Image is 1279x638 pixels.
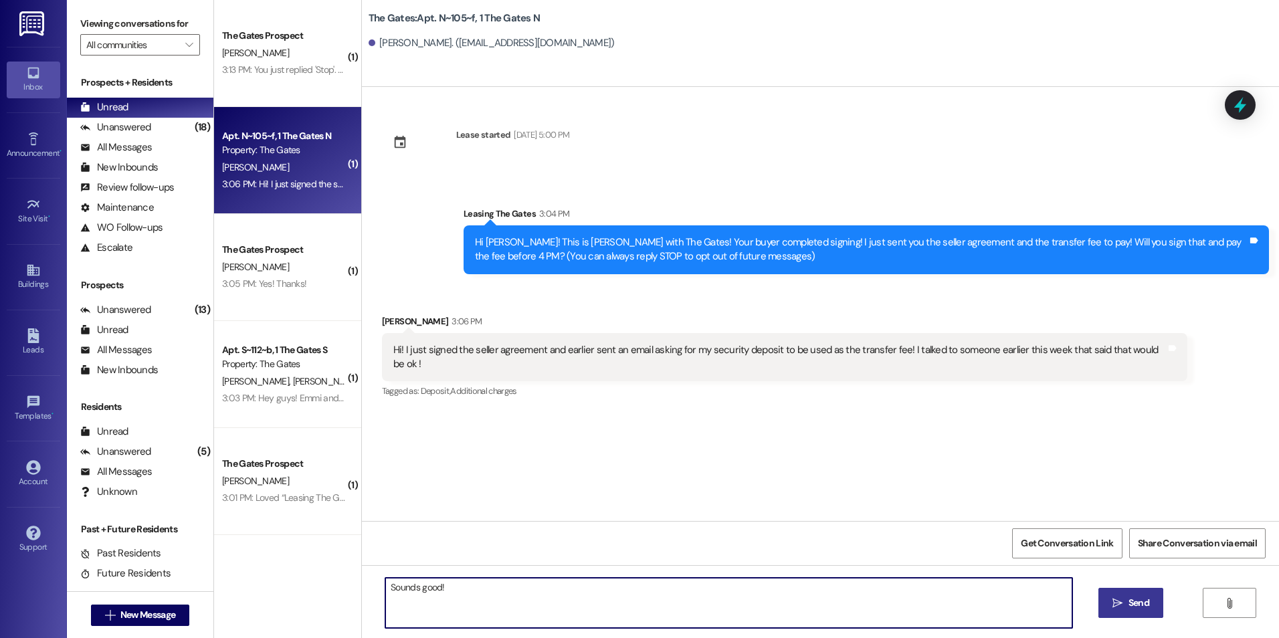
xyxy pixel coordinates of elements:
span: Send [1128,596,1149,610]
div: Unanswered [80,445,151,459]
i:  [185,39,193,50]
span: Share Conversation via email [1138,536,1257,550]
a: Support [7,522,60,558]
span: [PERSON_NAME] [222,47,289,59]
a: Buildings [7,259,60,295]
a: Account [7,456,60,492]
div: 3:03 PM: Hey guys! Emmi and I both were wondering when we will be able to move back into our old ... [222,392,1273,404]
button: Get Conversation Link [1012,528,1122,558]
span: [PERSON_NAME] [292,375,359,387]
a: Leads [7,324,60,360]
textarea: Sounds good! [385,578,1072,628]
div: [DATE] 5:00 PM [510,128,569,142]
div: The Gates Prospect [222,457,346,471]
div: 3:13 PM: You just replied 'Stop'. Are you sure you want to opt out of this thread? Please reply w... [222,64,728,76]
div: Property: The Gates [222,143,346,157]
i:  [105,610,115,621]
div: Leasing The Gates [464,207,1269,225]
div: WO Follow-ups [80,221,163,235]
i:  [1224,598,1234,609]
span: New Message [120,608,175,622]
input: All communities [86,34,179,56]
div: Unanswered [80,120,151,134]
span: [PERSON_NAME] [222,475,289,487]
div: All Messages [80,343,152,357]
div: Past + Future Residents [67,522,213,536]
div: Tagged as: [382,381,1187,401]
div: Apt. N~105~f, 1 The Gates N [222,129,346,143]
div: 3:06 PM: Hi! I just signed the seller agreement and earlier sent an email asking for my security ... [222,178,985,190]
div: New Inbounds [80,161,158,175]
div: Hi [PERSON_NAME]! This is [PERSON_NAME] with The Gates! Your buyer completed signing! I just sent... [475,235,1248,264]
div: Maintenance [80,201,154,215]
span: Deposit , [421,385,451,397]
span: [PERSON_NAME] [222,261,289,273]
div: Property: The Gates [222,357,346,371]
div: All Messages [80,465,152,479]
div: Escalate [80,241,132,255]
div: [PERSON_NAME] [382,314,1187,333]
span: [PERSON_NAME] [222,375,293,387]
div: The Gates Prospect [222,29,346,43]
span: [PERSON_NAME] [222,161,289,173]
div: 3:06 PM [448,314,482,328]
div: Unknown [80,485,137,499]
div: [PERSON_NAME]. ([EMAIL_ADDRESS][DOMAIN_NAME]) [369,36,615,50]
a: Templates • [7,391,60,427]
div: Prospects [67,278,213,292]
img: ResiDesk Logo [19,11,47,36]
span: Additional charges [450,385,516,397]
b: The Gates: Apt. N~105~f, 1 The Gates N [369,11,540,25]
button: Share Conversation via email [1129,528,1266,558]
div: (13) [191,300,213,320]
a: Inbox [7,62,60,98]
i:  [1112,598,1122,609]
div: 3:01 PM: Loved “Leasing The Gates (The Gates): You are totally okay! It looks like that has been ... [222,492,619,504]
div: Residents [67,400,213,414]
span: Get Conversation Link [1021,536,1113,550]
div: New Inbounds [80,363,158,377]
div: Review follow-ups [80,181,174,195]
label: Viewing conversations for [80,13,200,34]
div: (18) [191,117,213,138]
button: Send [1098,588,1163,618]
div: 3:05 PM: Yes! Thanks! [222,278,306,290]
span: • [48,212,50,221]
a: Site Visit • [7,193,60,229]
div: The Gates Prospect [222,243,346,257]
div: Unread [80,100,128,114]
div: Unanswered [80,303,151,317]
div: Past Residents [80,546,161,560]
span: • [60,146,62,156]
div: 3:04 PM [536,207,569,221]
div: All Messages [80,140,152,154]
button: New Message [91,605,190,626]
div: (5) [194,441,213,462]
span: • [52,409,54,419]
div: Prospects + Residents [67,76,213,90]
div: Unread [80,323,128,337]
div: Future Residents [80,566,171,580]
div: Hi! I just signed the seller agreement and earlier sent an email asking for my security deposit t... [393,343,1166,372]
div: Unread [80,425,128,439]
div: Lease started [456,128,511,142]
div: Apt. S~112~b, 1 The Gates S [222,343,346,357]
